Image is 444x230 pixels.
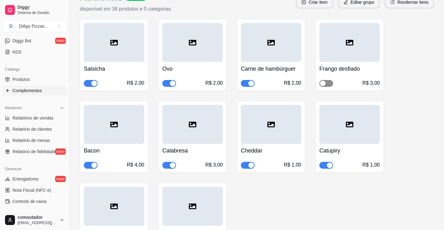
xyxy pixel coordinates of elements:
a: Controle de caixa [2,196,67,206]
h4: Carne de hambúrguer [241,64,301,73]
h4: Ovo [162,64,223,73]
h4: Frango desfiado [319,64,380,73]
span: Nota Fiscal (NFC-e) [12,187,51,193]
div: R$ 2,00 [205,79,223,87]
a: Entregadoresnovo [2,174,67,184]
a: Diggy Botnovo [2,36,67,46]
button: Select a team [2,20,67,32]
a: Produtos [2,74,67,84]
a: Nota Fiscal (NFC-e) [2,185,67,195]
span: Relatório de fidelidade [12,148,56,155]
a: Controle de fiado [2,208,67,218]
div: R$ 1,00 [284,161,301,169]
p: disponível em 38 produtos e 0 categorias [80,5,171,13]
span: Diggy Bot [12,38,31,44]
span: [EMAIL_ADDRESS][DOMAIN_NAME] [17,220,57,225]
span: Relatório de clientes [12,126,52,132]
div: R$ 1,00 [362,161,380,169]
a: Relatório de mesas [2,135,67,145]
a: DiggySistema de Gestão [2,2,67,17]
div: R$ 3,00 [205,161,223,169]
h4: Bacon [84,146,144,155]
span: Complementos [12,87,42,94]
div: Gerenciar [2,164,67,174]
a: KDS [2,47,67,57]
span: D [8,23,14,29]
div: Catálogo [2,64,67,74]
span: Entregadores [12,176,39,182]
span: Relatório de mesas [12,137,50,143]
h4: Calabresa [162,146,223,155]
span: comoutador [17,215,57,220]
button: comoutador[EMAIL_ADDRESS][DOMAIN_NAME] [2,213,67,228]
span: Sistema de Gestão [17,10,64,15]
span: Diggy [17,5,64,10]
h4: Cheddar [241,146,301,155]
span: Controle de fiado [12,209,46,216]
span: Relatórios [5,106,22,110]
a: Relatório de clientes [2,124,67,134]
a: Relatórios de vendas [2,113,67,123]
span: KDS [12,49,21,55]
span: Relatórios de vendas [12,115,54,121]
div: Diêgo Pizzas ... [19,23,48,29]
div: R$ 3,00 [362,79,380,87]
div: R$ 2,00 [127,79,144,87]
a: Complementos [2,86,67,96]
span: Controle de caixa [12,198,46,204]
span: Produtos [12,76,30,82]
div: R$ 4,00 [127,161,144,169]
h4: Catupiry [319,146,380,155]
h4: Salsicha [84,64,144,73]
a: Relatório de fidelidadenovo [2,147,67,157]
div: R$ 2,00 [284,79,301,87]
